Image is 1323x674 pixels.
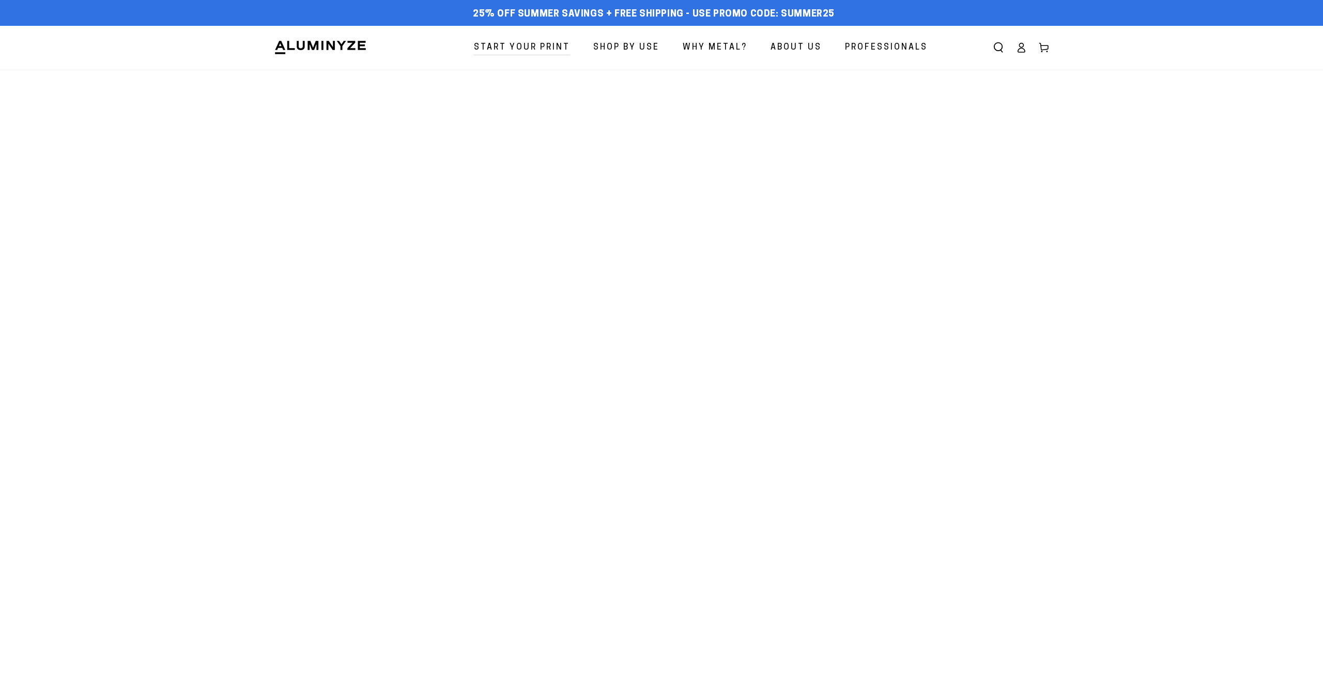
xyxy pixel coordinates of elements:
[593,40,659,55] span: Shop By Use
[586,34,667,61] a: Shop By Use
[683,40,747,55] span: Why Metal?
[763,34,829,61] a: About Us
[771,40,822,55] span: About Us
[274,40,367,55] img: Aluminyze
[837,34,935,61] a: Professionals
[987,36,1010,59] summary: Search our site
[473,9,835,20] span: 25% off Summer Savings + Free Shipping - Use Promo Code: SUMMER25
[466,34,578,61] a: Start Your Print
[845,40,928,55] span: Professionals
[675,34,755,61] a: Why Metal?
[474,40,570,55] span: Start Your Print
